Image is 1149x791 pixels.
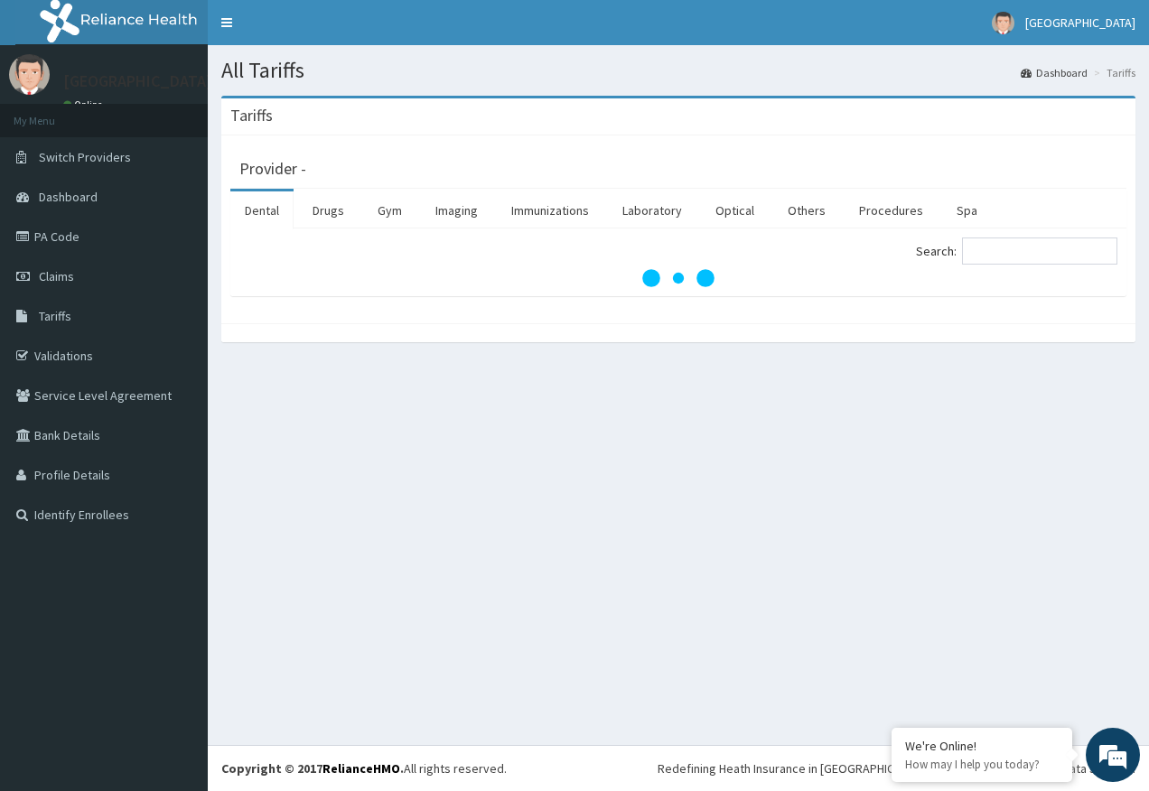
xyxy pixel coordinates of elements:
span: Tariffs [39,308,71,324]
a: Imaging [421,191,492,229]
a: Spa [942,191,992,229]
p: [GEOGRAPHIC_DATA] [63,73,212,89]
a: Laboratory [608,191,696,229]
a: Dental [230,191,294,229]
footer: All rights reserved. [208,745,1149,791]
span: Switch Providers [39,149,131,165]
span: Dashboard [39,189,98,205]
input: Search: [962,237,1117,265]
a: Dashboard [1021,65,1088,80]
svg: audio-loading [642,242,715,314]
a: Drugs [298,191,359,229]
h3: Tariffs [230,107,273,124]
label: Search: [916,237,1117,265]
a: Online [63,98,107,111]
div: We're Online! [905,738,1059,754]
div: Redefining Heath Insurance in [GEOGRAPHIC_DATA] using Telemedicine and Data Science! [658,759,1135,777]
p: How may I help you today? [905,757,1059,772]
span: Claims [39,268,74,284]
a: Others [773,191,840,229]
img: User Image [992,12,1014,34]
a: Immunizations [497,191,603,229]
li: Tariffs [1089,65,1135,80]
a: RelianceHMO [322,760,400,777]
a: Gym [363,191,416,229]
strong: Copyright © 2017 . [221,760,404,777]
a: Optical [701,191,769,229]
h3: Provider - [239,161,306,177]
img: User Image [9,54,50,95]
span: [GEOGRAPHIC_DATA] [1025,14,1135,31]
a: Procedures [845,191,938,229]
h1: All Tariffs [221,59,1135,82]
